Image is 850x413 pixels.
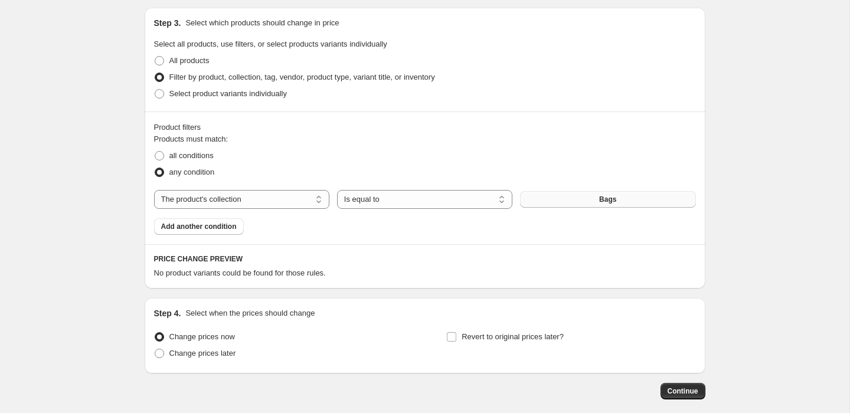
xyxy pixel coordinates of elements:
[169,332,235,341] span: Change prices now
[462,332,564,341] span: Revert to original prices later?
[185,307,315,319] p: Select when the prices should change
[599,195,616,204] span: Bags
[668,386,698,396] span: Continue
[169,151,214,160] span: all conditions
[185,17,339,29] p: Select which products should change in price
[161,222,237,231] span: Add another condition
[154,122,696,133] div: Product filters
[169,168,215,176] span: any condition
[169,349,236,358] span: Change prices later
[661,383,705,399] button: Continue
[169,73,435,81] span: Filter by product, collection, tag, vendor, product type, variant title, or inventory
[154,218,244,235] button: Add another condition
[154,17,181,29] h2: Step 3.
[154,254,696,264] h6: PRICE CHANGE PREVIEW
[154,40,387,48] span: Select all products, use filters, or select products variants individually
[169,89,287,98] span: Select product variants individually
[154,268,326,277] span: No product variants could be found for those rules.
[154,135,228,143] span: Products must match:
[154,307,181,319] h2: Step 4.
[520,191,695,208] button: Bags
[169,56,210,65] span: All products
